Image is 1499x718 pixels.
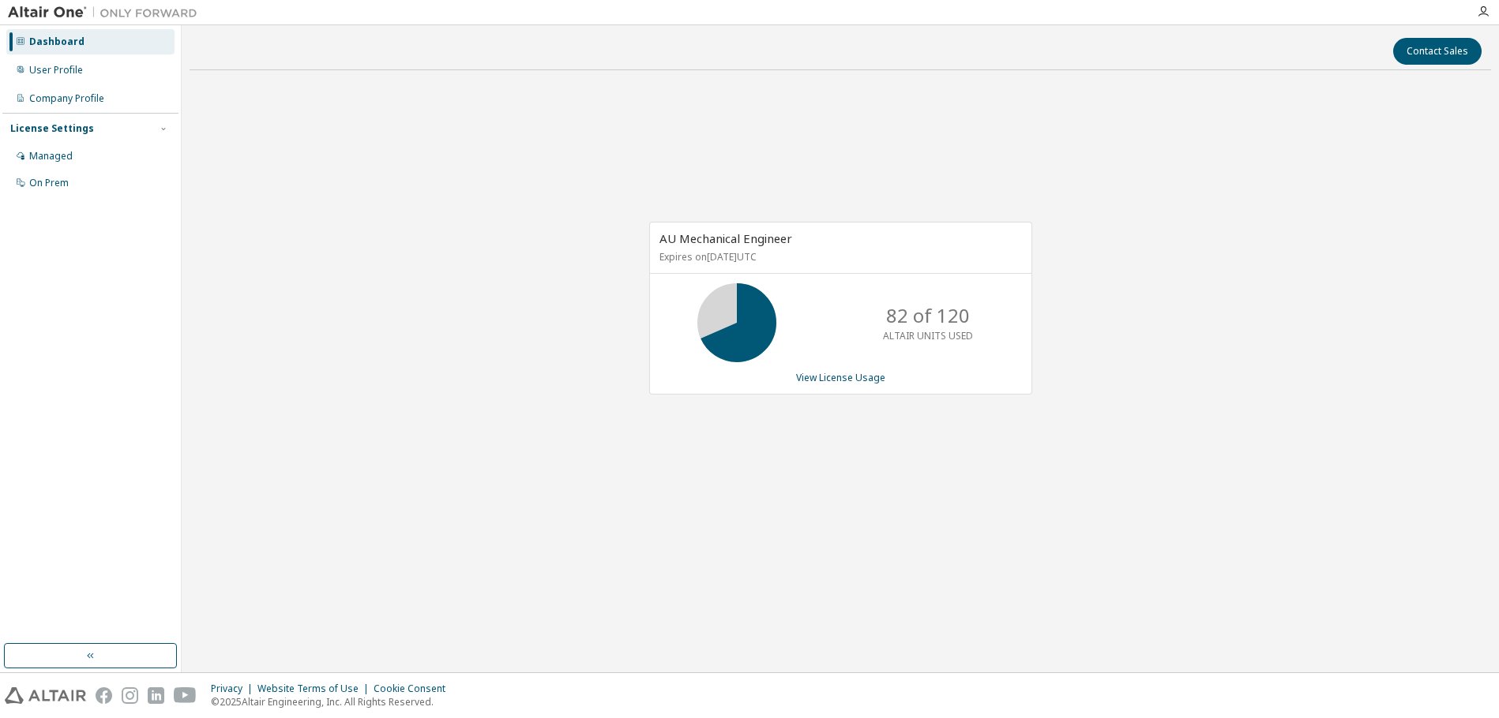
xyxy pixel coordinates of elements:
p: 82 of 120 [886,302,970,329]
div: User Profile [29,64,83,77]
img: facebook.svg [96,687,112,704]
img: instagram.svg [122,687,138,704]
div: Managed [29,150,73,163]
div: Cookie Consent [374,682,455,695]
img: linkedin.svg [148,687,164,704]
div: Company Profile [29,92,104,105]
p: © 2025 Altair Engineering, Inc. All Rights Reserved. [211,695,455,709]
a: View License Usage [796,371,885,384]
img: altair_logo.svg [5,687,86,704]
p: Expires on [DATE] UTC [659,250,1018,264]
p: ALTAIR UNITS USED [883,329,973,342]
div: Privacy [211,682,257,695]
div: On Prem [29,177,69,189]
button: Contact Sales [1393,38,1482,65]
img: Altair One [8,5,205,21]
div: Dashboard [29,36,85,48]
div: Website Terms of Use [257,682,374,695]
img: youtube.svg [174,687,197,704]
span: AU Mechanical Engineer [659,230,792,246]
div: License Settings [10,122,94,135]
